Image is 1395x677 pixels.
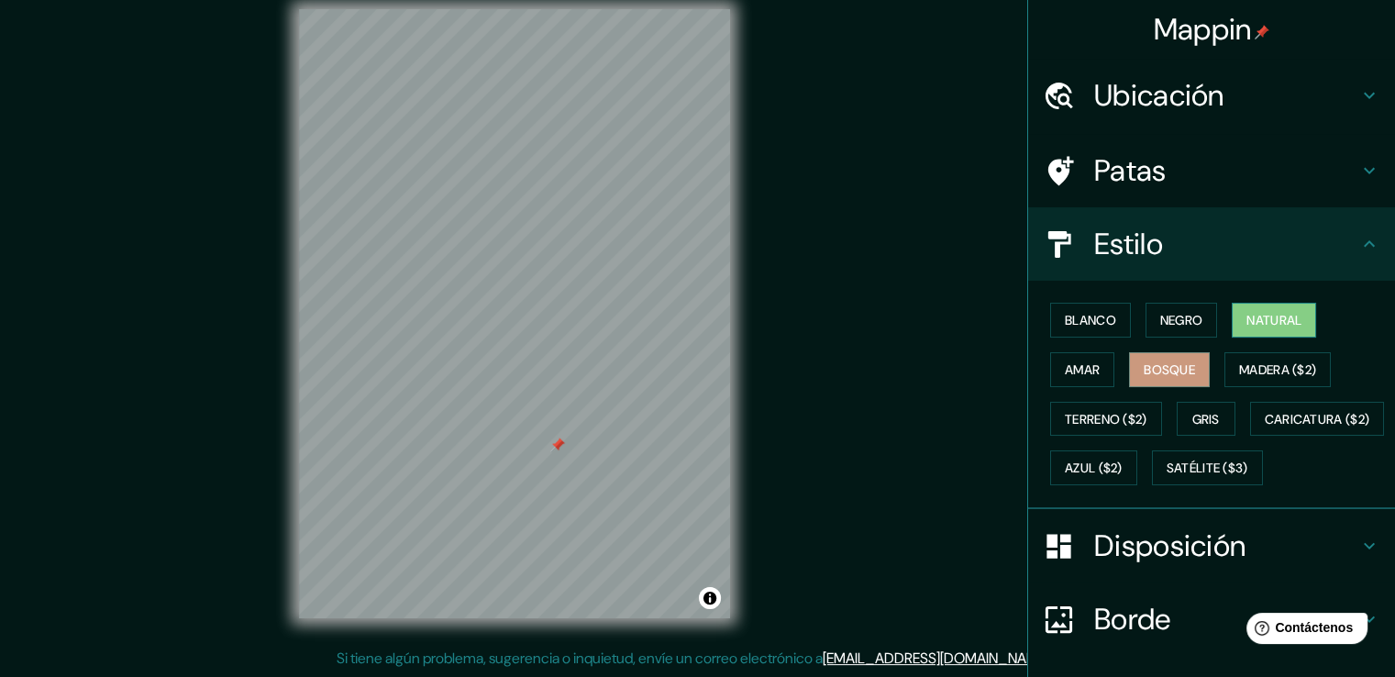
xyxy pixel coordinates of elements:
font: Bosque [1144,361,1195,378]
button: Natural [1232,303,1316,338]
a: [EMAIL_ADDRESS][DOMAIN_NAME] [823,649,1049,668]
font: Caricatura ($2) [1265,411,1370,427]
div: Borde [1028,583,1395,656]
font: Mappin [1154,10,1252,49]
div: Ubicación [1028,59,1395,132]
font: Ubicación [1094,76,1224,115]
font: Terreno ($2) [1065,411,1147,427]
button: Amar [1050,352,1114,387]
iframe: Lanzador de widgets de ayuda [1232,605,1375,657]
font: Natural [1246,312,1301,328]
font: Azul ($2) [1065,461,1123,477]
button: Azul ($2) [1050,450,1137,485]
font: Estilo [1094,225,1163,263]
button: Negro [1146,303,1218,338]
div: Patas [1028,134,1395,207]
font: Madera ($2) [1239,361,1316,378]
font: Negro [1160,312,1203,328]
button: Bosque [1129,352,1210,387]
button: Madera ($2) [1224,352,1331,387]
button: Blanco [1050,303,1131,338]
font: Blanco [1065,312,1116,328]
font: Borde [1094,600,1171,638]
div: Estilo [1028,207,1395,281]
button: Gris [1177,402,1235,437]
button: Satélite ($3) [1152,450,1263,485]
button: Activar o desactivar atribución [699,587,721,609]
div: Disposición [1028,509,1395,583]
img: pin-icon.png [1255,25,1269,39]
font: Patas [1094,151,1167,190]
button: Terreno ($2) [1050,402,1162,437]
canvas: Mapa [299,9,730,618]
font: Amar [1065,361,1100,378]
font: Gris [1192,411,1220,427]
font: Disposición [1094,527,1246,565]
font: Satélite ($3) [1167,461,1248,477]
font: Si tiene algún problema, sugerencia o inquietud, envíe un correo electrónico a [337,649,823,668]
button: Caricatura ($2) [1250,402,1385,437]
